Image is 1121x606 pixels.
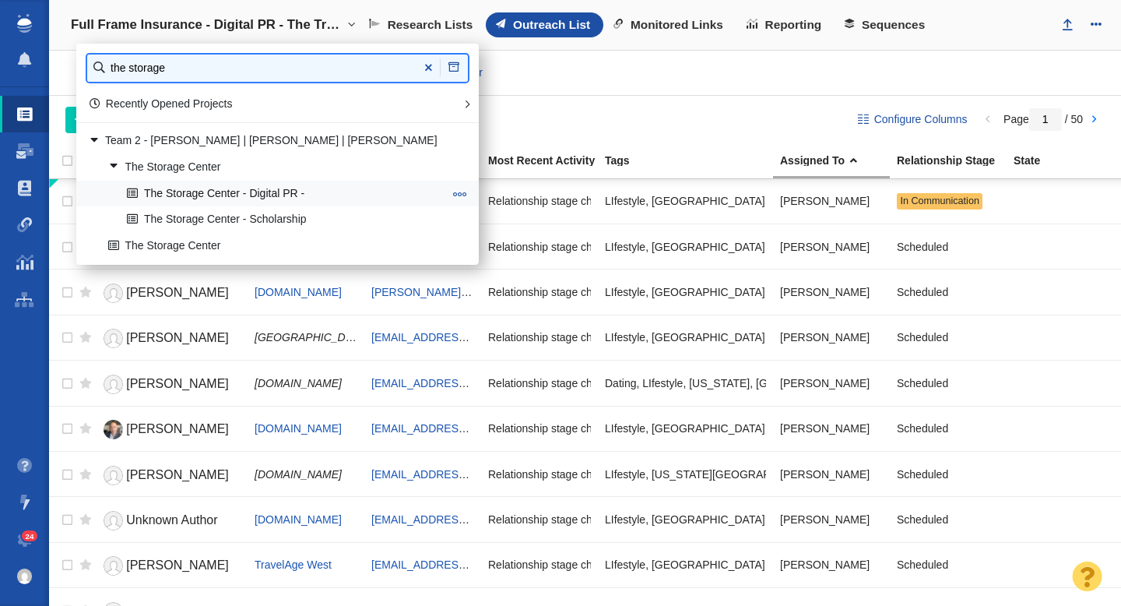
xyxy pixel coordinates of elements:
span: [PERSON_NAME] [126,468,229,481]
div: [PERSON_NAME] [780,321,883,354]
td: Scheduled [890,315,1007,360]
td: Scheduled [890,406,1007,451]
span: LIfestyle, PR [605,513,765,527]
span: Unknown Author [126,513,217,527]
td: Scheduled [890,542,1007,587]
a: [EMAIL_ADDRESS][DOMAIN_NAME] [371,513,556,526]
span: Relationship stage changed to: Scheduled [488,421,692,435]
span: Scheduled [897,330,948,344]
a: [PERSON_NAME] [99,416,241,443]
a: Unknown Author [99,507,241,534]
a: Monitored Links [603,12,736,37]
span: Research Lists [388,18,473,32]
td: Scheduled [890,224,1007,269]
div: [PERSON_NAME] [780,366,883,400]
a: [DOMAIN_NAME] [255,513,342,526]
a: [DOMAIN_NAME] [255,422,342,435]
span: Relationship stage changed to: Scheduled [488,376,692,390]
span: [PERSON_NAME] [126,377,229,390]
a: [EMAIL_ADDRESS][DOMAIN_NAME] [371,558,556,571]
div: Assigned To [780,155,895,166]
img: buzzstream_logo_iconsimple.png [17,14,31,33]
div: [PERSON_NAME] [780,548,883,582]
span: LIfestyle, Nevada Regional, PR, travel [605,467,978,481]
div: Tags [605,155,778,166]
span: Scheduled [897,285,948,299]
div: Websites [65,55,198,90]
div: Most Recent Activity [488,155,603,166]
div: Relationship Stage [897,155,1012,166]
span: [DOMAIN_NAME] [255,377,342,389]
a: [PERSON_NAME] [99,462,241,489]
a: The Storage Center - Digital PR - [123,181,447,206]
span: LIfestyle, PR, travel [605,240,798,254]
a: The Storage Center - Scholarship [123,208,447,232]
a: Outreach List [486,12,603,37]
span: Configure Columns [874,111,968,128]
a: [EMAIL_ADDRESS][DOMAIN_NAME] [371,377,556,389]
button: Add People [65,107,167,133]
td: In Communication [890,179,1007,224]
span: Scheduled [897,513,948,527]
span: [PERSON_NAME] [126,286,229,299]
span: [PERSON_NAME] [126,331,229,344]
span: Scheduled [897,421,948,435]
span: LIfestyle, PR [605,558,765,572]
span: Sequences [862,18,925,32]
span: Relationship stage changed to: Scheduled [488,513,692,527]
div: [PERSON_NAME] [780,457,883,491]
a: [PERSON_NAME] [99,325,241,352]
span: Relationship stage changed to: Scheduled [488,558,692,572]
a: [PERSON_NAME] [99,371,241,398]
span: Page / 50 [1003,113,1083,125]
span: Scheduled [897,240,948,254]
span: 24 [22,530,38,542]
a: Tags [605,155,778,168]
input: Find a Project [87,55,468,82]
span: Scheduled [897,467,948,481]
span: [GEOGRAPHIC_DATA] Current [255,331,407,344]
span: Dating, LIfestyle, New York, PR, Sexual Wellness/Behavior, travel [605,376,1034,390]
h4: Full Frame Insurance - Digital PR - The Travel Photo Trust Index: How Images Shape Travel Plans [71,17,343,33]
a: The Storage Center [104,155,447,179]
a: Reporting [736,12,835,37]
span: [PERSON_NAME] [126,558,229,572]
span: Reporting [765,18,822,32]
a: [PERSON_NAME][EMAIL_ADDRESS][DOMAIN_NAME] [371,286,645,298]
span: LIfestyle, PR, travel [605,330,798,344]
span: Relationship stage changed to: Scheduled [488,285,692,299]
a: [DOMAIN_NAME] [255,286,342,298]
a: [PERSON_NAME] [99,280,241,307]
a: [EMAIL_ADDRESS][DOMAIN_NAME] [371,422,556,435]
a: Sequences [835,12,938,37]
a: The Storage Center [104,234,447,258]
span: Monitored Links [631,18,723,32]
div: [PERSON_NAME] [780,185,883,218]
span: Relationship stage changed to: Scheduled [488,467,692,481]
span: Scheduled [897,376,948,390]
img: 8a21b1a12a7554901d364e890baed237 [17,569,33,584]
div: [PERSON_NAME] [780,412,883,446]
div: [PERSON_NAME] [780,275,883,308]
span: Scheduled [897,558,948,572]
span: Relationship stage changed to: Scheduled [488,330,692,344]
td: Scheduled [890,270,1007,315]
a: [EMAIL_ADDRESS][DOMAIN_NAME] [371,331,556,344]
span: LIfestyle, PR [605,285,765,299]
button: Configure Columns [849,107,976,133]
span: [PERSON_NAME] [126,422,229,435]
span: Relationship stage changed to: Attempting To Reach, 2 Attempts [488,194,799,208]
span: [DOMAIN_NAME] [255,468,342,481]
span: LIfestyle, PR [605,421,765,435]
span: Outreach List [513,18,590,32]
a: Recently Opened Projects [90,97,233,110]
a: [EMAIL_ADDRESS][DOMAIN_NAME] [371,468,556,481]
a: Relationship Stage [897,155,1012,168]
a: TravelAge West [255,558,332,571]
a: [PERSON_NAME] [99,552,241,580]
div: [PERSON_NAME] [780,230,883,263]
td: Scheduled [890,497,1007,542]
